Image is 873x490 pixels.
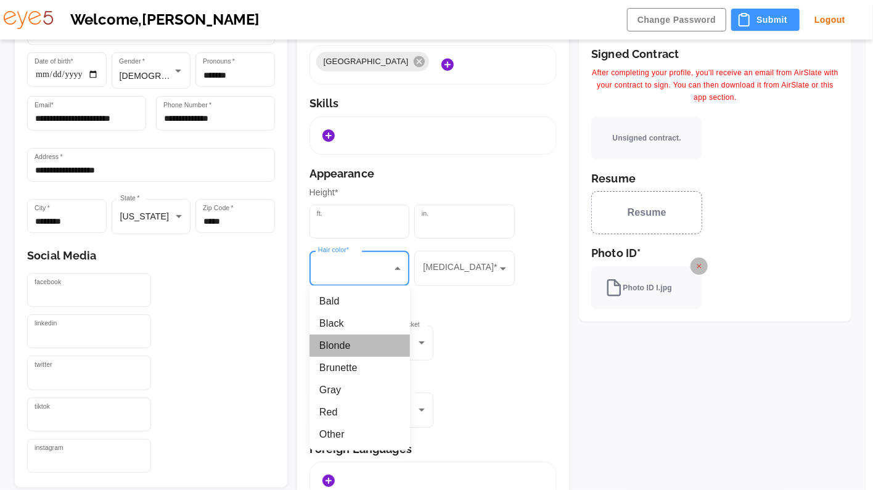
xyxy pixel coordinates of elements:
li: Bald [309,290,410,312]
li: Black [309,312,410,335]
li: Red [309,401,410,423]
li: Blonde [309,335,410,357]
li: Other [309,423,410,446]
li: Brunette [309,357,410,379]
li: Gray [309,379,410,401]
